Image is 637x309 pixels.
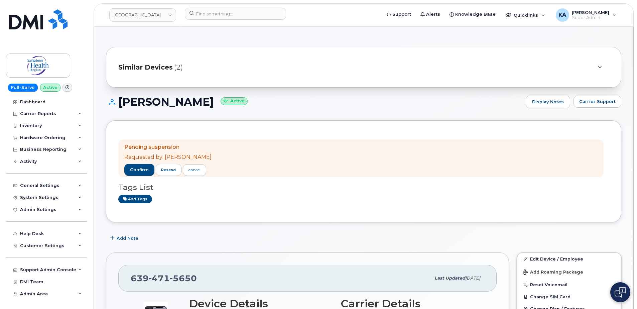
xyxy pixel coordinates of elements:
button: Add Roaming Package [517,265,621,279]
span: Similar Devices [118,63,173,72]
span: 471 [149,273,170,283]
span: Add Roaming Package [523,270,583,276]
span: 639 [131,273,197,283]
span: 5650 [170,273,197,283]
p: Requested by: [PERSON_NAME] [124,153,212,161]
button: resend [156,164,182,176]
small: Active [221,97,248,105]
p: Pending suspension [124,143,212,151]
span: [DATE] [465,276,480,281]
span: Carrier Support [579,98,616,105]
span: Last updated [434,276,465,281]
h1: [PERSON_NAME] [106,96,522,108]
a: Add tags [118,195,152,203]
a: Display Notes [526,96,570,108]
button: Change SIM Card [517,291,621,303]
h3: Tags List [118,183,609,192]
div: cancel [188,167,201,173]
button: confirm [124,164,154,176]
span: confirm [130,167,149,173]
span: (2) [174,63,183,72]
a: cancel [183,164,206,176]
span: Add Note [117,235,138,241]
button: Carrier Support [574,96,621,108]
span: resend [161,167,176,173]
a: Edit Device / Employee [517,253,621,265]
button: Add Note [106,232,144,244]
button: Reset Voicemail [517,279,621,291]
img: Open chat [615,287,626,298]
